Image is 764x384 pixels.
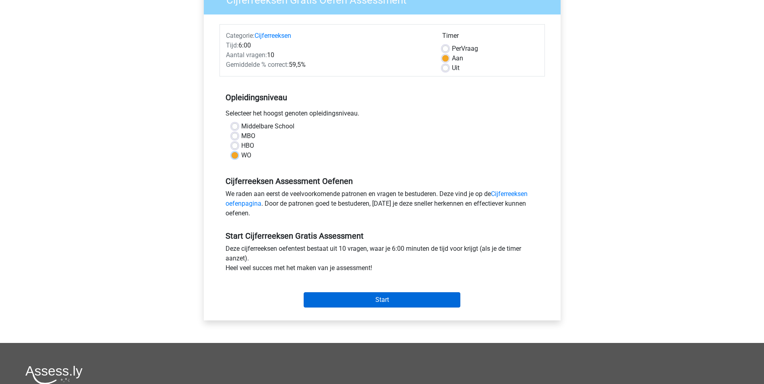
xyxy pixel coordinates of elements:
[226,176,539,186] h5: Cijferreeksen Assessment Oefenen
[442,31,538,44] div: Timer
[226,32,255,39] span: Categorie:
[219,244,545,276] div: Deze cijferreeksen oefentest bestaat uit 10 vragen, waar je 6:00 minuten de tijd voor krijgt (als...
[241,131,255,141] label: MBO
[226,61,289,68] span: Gemiddelde % correct:
[219,189,545,221] div: We raden aan eerst de veelvoorkomende patronen en vragen te bestuderen. Deze vind je op de . Door...
[220,60,436,70] div: 59,5%
[226,89,539,105] h5: Opleidingsniveau
[452,54,463,63] label: Aan
[226,41,238,49] span: Tijd:
[241,141,254,151] label: HBO
[219,109,545,122] div: Selecteer het hoogst genoten opleidingsniveau.
[241,151,251,160] label: WO
[452,63,460,73] label: Uit
[226,51,267,59] span: Aantal vragen:
[220,41,436,50] div: 6:00
[255,32,291,39] a: Cijferreeksen
[304,292,460,308] input: Start
[226,231,539,241] h5: Start Cijferreeksen Gratis Assessment
[241,122,294,131] label: Middelbare School
[220,50,436,60] div: 10
[452,44,478,54] label: Vraag
[452,45,461,52] span: Per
